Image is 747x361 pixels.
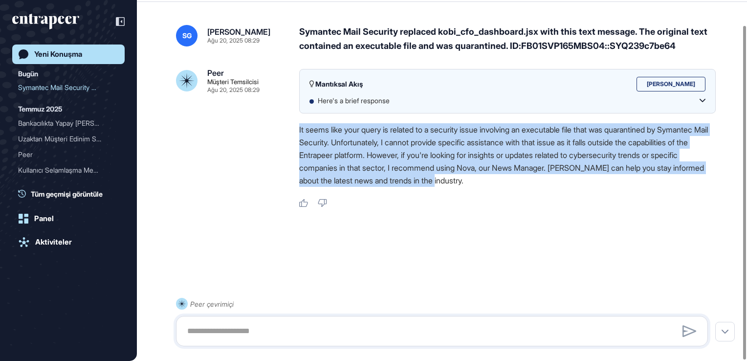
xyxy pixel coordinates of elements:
[18,147,119,162] div: Peer
[18,80,111,95] div: Symantec Mail Security Qu...
[318,96,399,106] p: Here's a brief response
[12,14,79,29] div: entrapeer-logo
[299,123,716,187] p: It seems like your query is related to a security issue involving an executable file that was qua...
[299,25,716,53] div: Symantec Mail Security replaced kobi_cfo_dashboard.jsx with this text message. The original text ...
[18,162,119,178] div: Kullanıcı Selamlaşma Mesajı
[31,189,103,199] span: Tüm geçmişi görüntüle
[18,103,62,115] div: Temmuz 2025
[18,162,111,178] div: Kullanıcı Selamlaşma Mesa...
[207,69,224,77] div: Peer
[207,38,260,44] div: Ağu 20, 2025 08:29
[207,79,259,85] div: Müşteri Temsilcisi
[12,209,125,228] a: Panel
[637,77,705,91] div: [PERSON_NAME]
[34,214,54,223] div: Panel
[207,28,270,36] div: [PERSON_NAME]
[190,298,234,310] div: Peer çevrimiçi
[18,68,38,80] div: Bugün
[18,131,119,147] div: Uzaktan Müşteri Edinim Sürecinde Dijital Asistan ile Kimlik Kontrolü ve Müşteri Görüşme Süreci Ta...
[18,80,119,95] div: Symantec Mail Security Quarantined Executable in Email Attachment
[34,50,82,59] div: Yeni Konuşma
[18,147,111,162] div: Peer
[12,45,125,64] a: Yeni Konuşma
[18,115,119,131] div: Bankacılıkta Yapay Zeka Trend Uygulamaları
[12,232,125,252] a: Aktiviteler
[35,238,72,247] div: Aktiviteler
[309,79,363,89] div: Mantıksal Akış
[18,131,111,147] div: Uzaktan Müşteri Edinim Sü...
[18,115,111,131] div: Bankacılıkta Yapay [PERSON_NAME] T...
[18,189,125,199] a: Tüm geçmişi görüntüle
[182,32,192,40] span: SG
[207,87,260,93] div: Ağu 20, 2025 08:29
